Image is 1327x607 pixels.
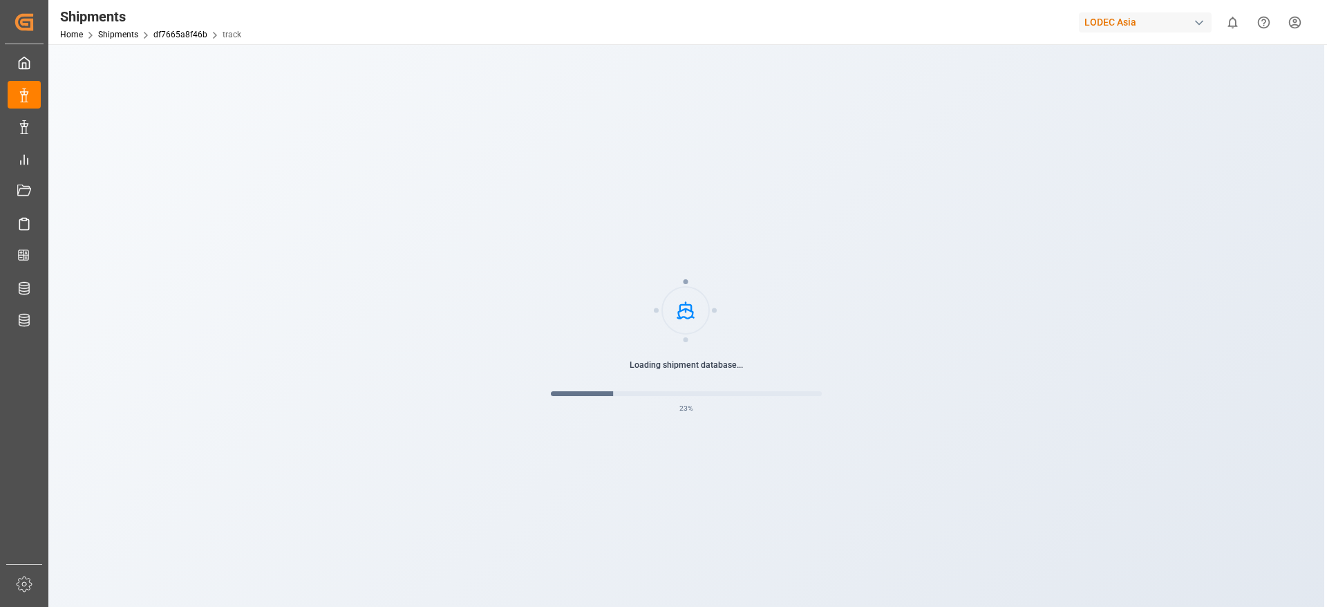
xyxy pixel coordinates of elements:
[153,30,207,39] a: df7665a8f46b
[60,30,83,39] a: Home
[1217,7,1248,38] button: show 0 new notifications
[98,30,138,39] a: Shipments
[551,359,822,371] p: Loading shipment database...
[679,403,693,414] span: 23 %
[60,6,241,27] div: Shipments
[1079,12,1212,32] div: LODEC Asia
[1079,9,1217,35] button: LODEC Asia
[1248,7,1279,38] button: Help Center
